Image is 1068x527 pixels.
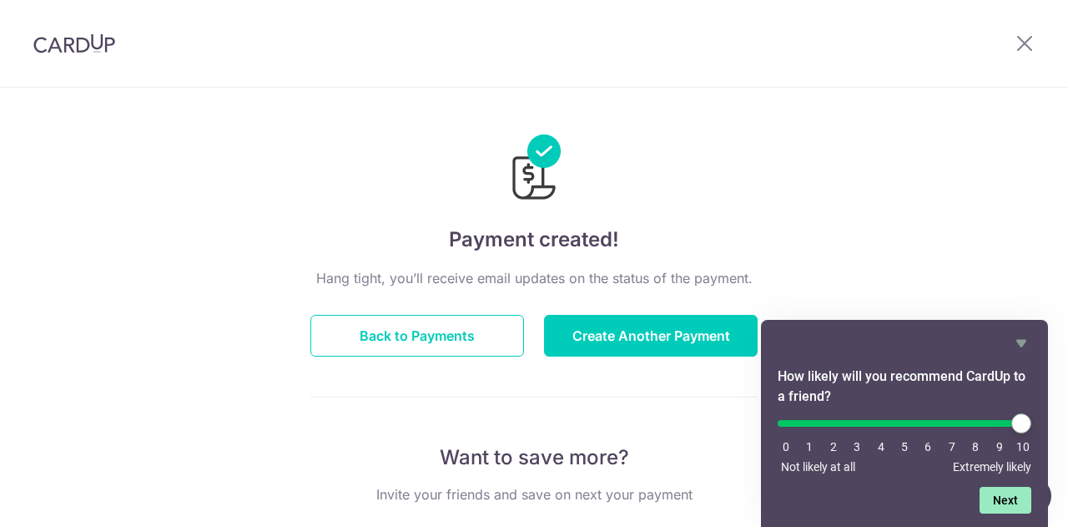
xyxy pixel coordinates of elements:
[1015,440,1031,454] li: 10
[310,268,758,288] p: Hang tight, you’ll receive email updates on the status of the payment.
[781,460,855,474] span: Not likely at all
[825,440,842,454] li: 2
[310,484,758,504] p: Invite your friends and save on next your payment
[778,367,1031,407] h2: How likely will you recommend CardUp to a friend? Select an option from 0 to 10, with 0 being Not...
[778,440,794,454] li: 0
[849,440,865,454] li: 3
[310,444,758,471] p: Want to save more?
[991,440,1008,454] li: 9
[778,413,1031,474] div: How likely will you recommend CardUp to a friend? Select an option from 0 to 10, with 0 being Not...
[896,440,913,454] li: 5
[980,487,1031,514] button: Next question
[310,225,758,255] h4: Payment created!
[873,440,889,454] li: 4
[1011,333,1031,353] button: Hide survey
[967,440,984,454] li: 8
[944,440,960,454] li: 7
[778,333,1031,514] div: How likely will you recommend CardUp to a friend? Select an option from 0 to 10, with 0 being Not...
[953,460,1031,474] span: Extremely likely
[801,440,818,454] li: 1
[507,134,561,205] img: Payments
[38,12,72,27] span: Help
[544,315,758,357] button: Create Another Payment
[919,440,936,454] li: 6
[33,33,115,53] img: CardUp
[310,315,524,357] button: Back to Payments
